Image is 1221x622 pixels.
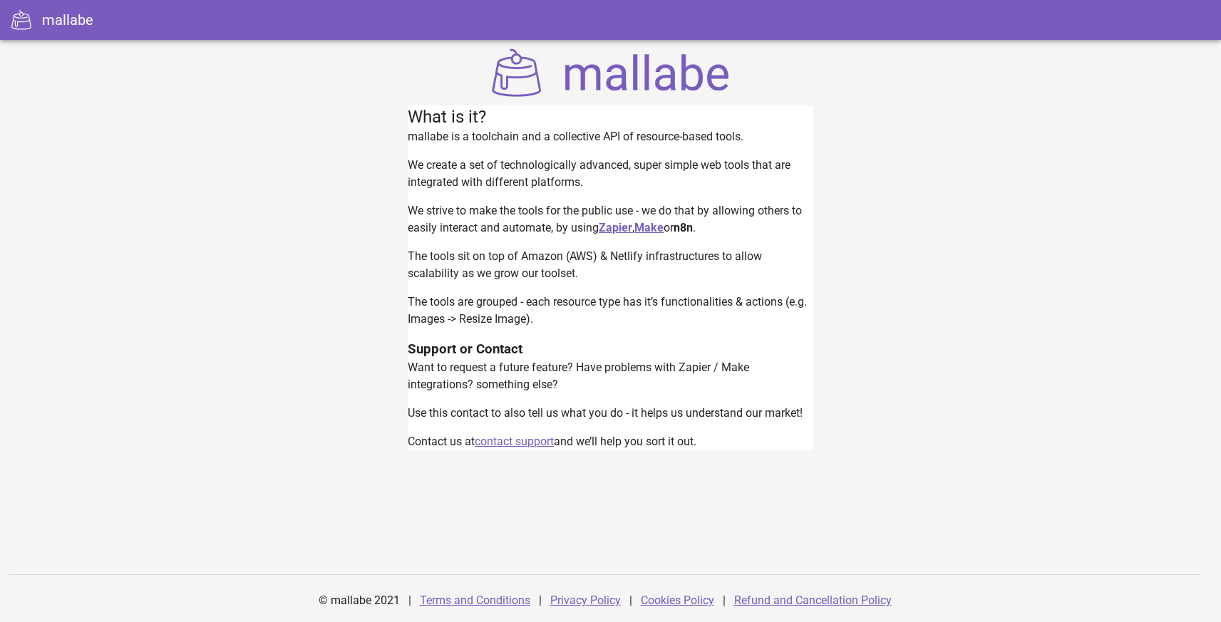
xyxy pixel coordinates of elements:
[408,202,813,237] p: We strive to make the tools for the public use - we do that by allowing others to easily interact...
[408,294,813,328] p: The tools are grouped - each resource type has it’s functionalities & actions (e.g. Images -> Res...
[488,48,733,97] img: mallabe Logo
[310,584,408,618] div: © mallabe 2021
[408,105,813,128] div: What is it?
[408,248,813,282] p: The tools sit on top of Amazon (AWS) & Netlify infrastructures to allow scalability as we grow ou...
[408,433,813,450] p: Contact us at and we’ll help you sort it out.
[723,584,726,618] div: |
[408,359,813,393] p: Want to request a future feature? Have problems with Zapier / Make integrations? something else?
[734,594,892,607] a: Refund and Cancellation Policy
[629,584,632,618] div: |
[420,594,530,607] a: Terms and Conditions
[408,405,813,422] p: Use this contact to also tell us what you do - it helps us understand our market!
[550,594,621,607] a: Privacy Policy
[539,584,542,618] div: |
[475,435,554,448] a: contact support
[641,594,714,607] a: Cookies Policy
[674,221,693,234] strong: n8n
[599,221,632,234] a: Zapier
[408,128,813,145] p: mallabe is a toolchain and a collective API of resource-based tools.
[634,221,664,234] a: Make
[408,584,411,618] div: |
[42,9,93,31] div: mallabe
[408,157,813,191] p: We create a set of technologically advanced, super simple web tools that are integrated with diff...
[408,339,813,359] h3: Support or Contact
